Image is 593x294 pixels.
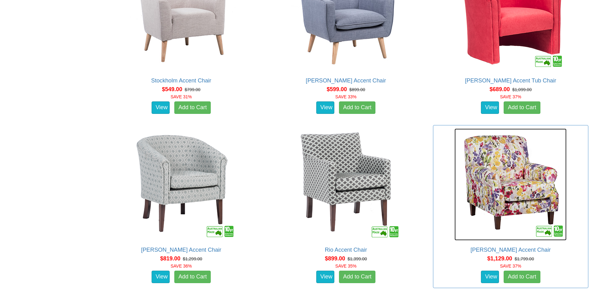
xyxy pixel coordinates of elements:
[125,128,237,240] img: Bella Accent Chair
[141,247,221,253] a: [PERSON_NAME] Accent Chair
[152,271,170,283] a: View
[174,271,211,283] a: Add to Cart
[306,77,386,84] a: [PERSON_NAME] Accent Chair
[339,271,375,283] a: Add to Cart
[160,255,180,262] span: $819.00
[454,128,567,240] img: Monet Accent Chair
[339,101,375,114] a: Add to Cart
[335,94,356,99] font: SAVE 33%
[512,87,532,92] del: $1,099.00
[515,256,534,261] del: $1,799.00
[471,247,551,253] a: [PERSON_NAME] Accent Chair
[481,271,499,283] a: View
[504,271,540,283] a: Add to Cart
[327,86,347,92] span: $599.00
[335,264,356,268] font: SAVE 35%
[290,128,402,240] img: Rio Accent Chair
[481,101,499,114] a: View
[349,87,365,92] del: $899.00
[316,271,334,283] a: View
[325,255,345,262] span: $899.00
[490,86,510,92] span: $689.00
[465,77,556,84] a: [PERSON_NAME] Accent Tub Chair
[348,256,367,261] del: $1,399.00
[171,94,192,99] font: SAVE 31%
[152,101,170,114] a: View
[487,255,512,262] span: $1,129.00
[183,256,202,261] del: $1,299.00
[162,86,182,92] span: $549.00
[171,264,192,268] font: SAVE 36%
[151,77,211,84] a: Stockholm Accent Chair
[500,264,521,268] font: SAVE 37%
[504,101,540,114] a: Add to Cart
[174,101,211,114] a: Add to Cart
[316,101,334,114] a: View
[325,247,367,253] a: Rio Accent Chair
[500,94,521,99] font: SAVE 37%
[185,87,200,92] del: $799.00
